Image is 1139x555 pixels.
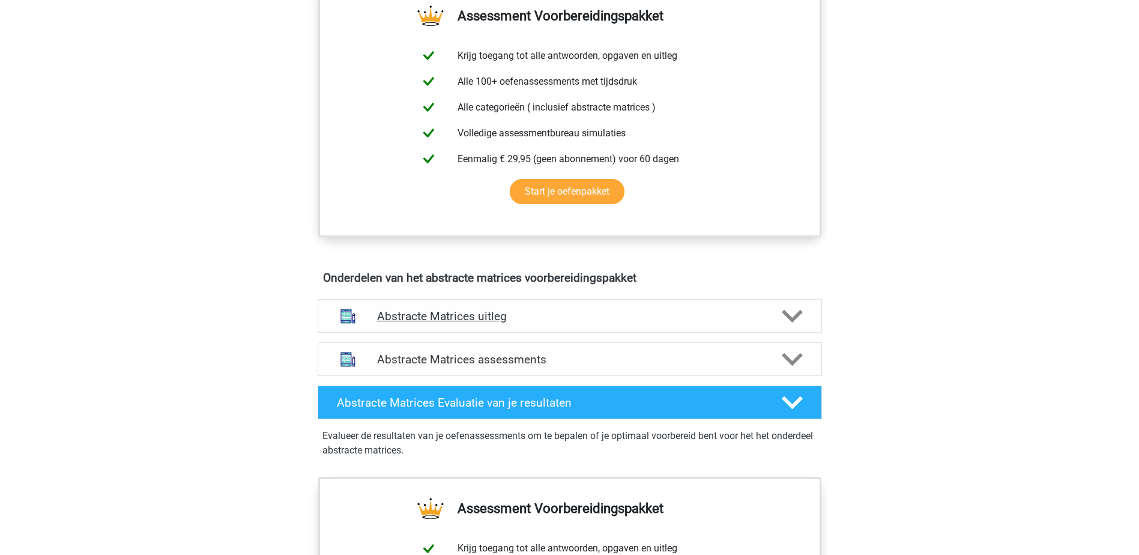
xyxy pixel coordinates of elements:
[323,271,817,285] h4: Onderdelen van het abstracte matrices voorbereidingspakket
[377,309,763,323] h4: Abstracte Matrices uitleg
[313,299,827,333] a: uitleg Abstracte Matrices uitleg
[337,396,763,410] h4: Abstracte Matrices Evaluatie van je resultaten
[333,344,363,375] img: abstracte matrices assessments
[313,386,827,419] a: Abstracte Matrices Evaluatie van je resultaten
[313,342,827,376] a: assessments Abstracte Matrices assessments
[510,179,624,204] a: Start je oefenpakket
[333,301,363,332] img: abstracte matrices uitleg
[322,429,817,458] p: Evalueer de resultaten van je oefenassessments om te bepalen of je optimaal voorbereid bent voor ...
[377,353,763,366] h4: Abstracte Matrices assessments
